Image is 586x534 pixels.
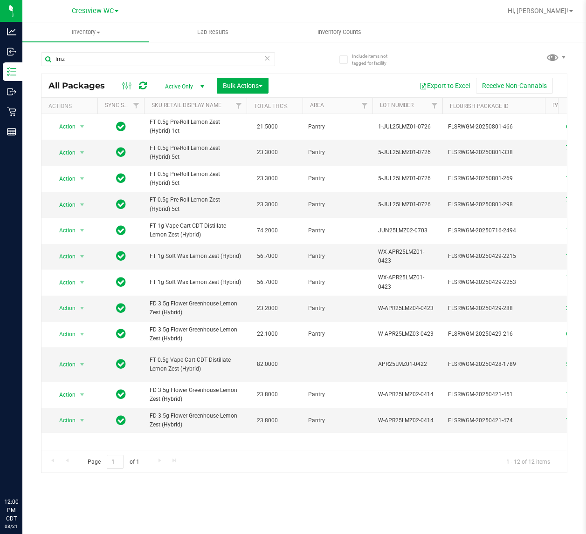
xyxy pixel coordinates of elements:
span: Inventory Counts [305,28,374,36]
span: Pantry [308,174,367,183]
button: Export to Excel [414,78,476,94]
span: In Sync [116,146,126,159]
span: Action [51,120,76,133]
span: FLSRWGM-20250801-298 [448,200,539,209]
span: Hi, [PERSON_NAME]! [508,7,568,14]
span: select [76,358,88,371]
span: 23.3000 [252,198,283,211]
span: 23.3000 [252,146,283,159]
inline-svg: Retail [7,107,16,116]
span: FT 1g Vape Cart CDT Distillate Lemon Zest (Hybrid) [150,222,241,239]
span: select [76,198,88,211]
span: Action [51,198,76,211]
span: Action [51,250,76,263]
span: APR25LMZ01-0422 [378,360,437,369]
span: In Sync [116,302,126,315]
span: FLSRWGM-20250716-2494 [448,226,539,235]
span: 5-JUL25LMZ01-0726 [378,148,437,157]
span: FLSRWGM-20250801-466 [448,122,539,131]
a: Filter [231,98,247,114]
span: Action [51,276,76,289]
span: 5-JUL25LMZ01-0726 [378,174,437,183]
span: select [76,388,88,401]
span: select [76,328,88,341]
input: 1 [107,455,124,469]
button: Bulk Actions [217,78,269,94]
span: FLSRWGM-20250428-1789 [448,360,539,369]
span: In Sync [116,327,126,340]
span: Action [51,224,76,237]
span: select [76,276,88,289]
span: FT 0.5g Pre-Roll Lemon Zest (Hybrid) 1ct [150,118,241,135]
span: 21.5000 [252,120,283,134]
span: Pantry [308,200,367,209]
button: Receive Non-Cannabis [476,78,553,94]
span: FT 1g Soft Wax Lemon Zest (Hybrid) [150,252,241,261]
span: Pantry [308,226,367,235]
span: Action [51,302,76,315]
span: Bulk Actions [223,82,262,89]
span: 56.7000 [252,250,283,263]
span: FD 3.5g Flower Greenhouse Lemon Zest (Hybrid) [150,299,241,317]
span: Include items not tagged for facility [352,53,399,67]
a: SKU Retail Display Name [152,102,221,108]
span: Page of 1 [80,455,147,469]
span: Lab Results [185,28,241,36]
span: select [76,224,88,237]
span: FD 3.5g Flower Greenhouse Lemon Zest (Hybrid) [150,386,241,404]
span: In Sync [116,358,126,371]
span: Clear [264,52,270,64]
span: In Sync [116,414,126,427]
span: 74.2000 [252,224,283,237]
span: Pantry [308,148,367,157]
span: Pantry [308,252,367,261]
span: FD 3.5g Flower Greenhouse Lemon Zest (Hybrid) [150,412,241,429]
span: FD 3.5g Flower Greenhouse Lemon Zest (Hybrid) [150,325,241,343]
a: Inventory [22,22,149,42]
span: WX-APR25LMZ01-0423 [378,273,437,291]
span: Inventory [22,28,149,36]
inline-svg: Inventory [7,67,16,76]
a: Lab Results [149,22,276,42]
span: 1-JUL25LMZ01-0726 [378,122,437,131]
span: Pantry [308,330,367,338]
span: 22.1000 [252,327,283,341]
a: Filter [357,98,372,114]
a: Lot Number [380,102,414,108]
span: FT 0.5g Pre-Roll Lemon Zest (Hybrid) 5ct [150,144,241,162]
span: select [76,146,88,159]
span: 5-JUL25LMZ01-0726 [378,200,437,209]
span: Pantry [308,390,367,399]
iframe: Resource center unread badge [28,458,39,469]
span: Action [51,388,76,401]
span: W-APR25LMZ02-0414 [378,416,437,425]
span: Action [51,172,76,185]
span: All Packages [48,81,114,91]
span: In Sync [116,120,126,133]
span: JUN25LMZ02-0703 [378,226,437,235]
span: 82.0000 [252,358,283,371]
div: Actions [48,103,94,109]
span: select [76,120,88,133]
inline-svg: Inbound [7,47,16,56]
span: FLSRWGM-20250429-288 [448,304,539,313]
span: In Sync [116,198,126,211]
span: Pantry [308,122,367,131]
a: Inventory Counts [276,22,403,42]
span: WX-APR25LMZ01-0423 [378,248,437,265]
span: 56.7000 [252,276,283,289]
a: Total THC% [254,103,288,109]
span: Pantry [308,278,367,287]
a: Package ID [552,102,584,108]
span: 23.3000 [252,172,283,185]
span: In Sync [116,250,126,263]
a: Sync Status [105,102,141,108]
span: 23.8000 [252,388,283,401]
span: Action [51,146,76,159]
span: 23.2000 [252,302,283,315]
span: FT 0.5g Pre-Roll Lemon Zest (Hybrid) 5ct [150,196,241,213]
span: select [76,414,88,427]
span: FT 0.5g Vape Cart CDT Distillate Lemon Zest (Hybrid) [150,356,241,373]
span: FLSRWGM-20250421-451 [448,390,539,399]
a: Area [310,102,324,108]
